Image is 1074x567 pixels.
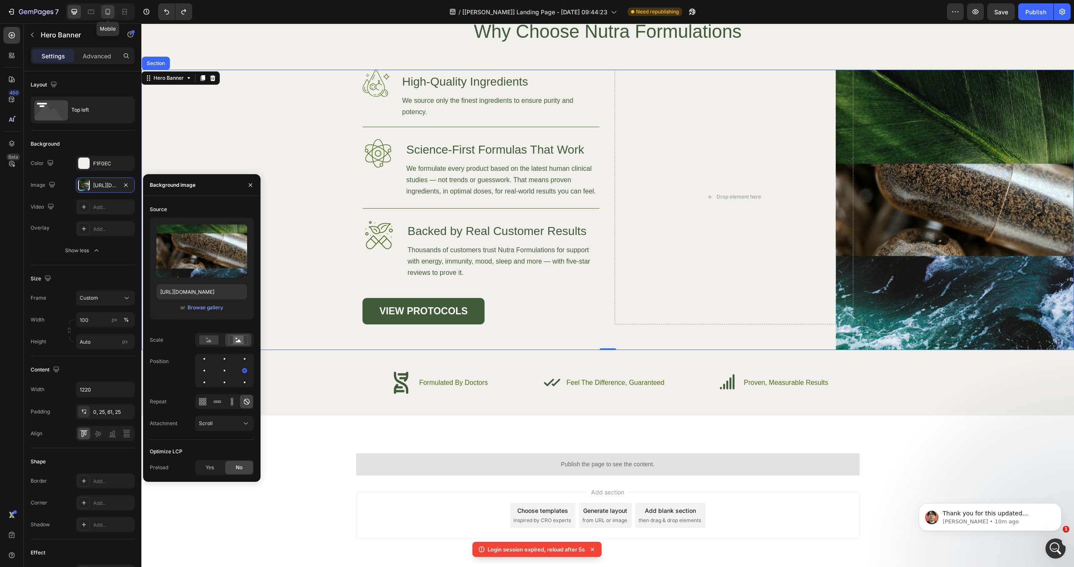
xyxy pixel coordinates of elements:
[238,282,326,293] strong: VIEW PROTOCOLS
[1063,526,1069,533] span: 1
[156,225,247,277] img: preview-image
[121,315,131,325] button: px
[31,79,59,91] div: Layout
[31,338,46,345] label: Height
[31,201,56,213] div: Video
[215,436,718,445] p: Publish the page to see the content.
[1018,3,1053,20] button: Publish
[93,204,133,211] div: Add...
[93,478,133,485] div: Add...
[994,8,1008,16] span: Save
[265,139,457,173] p: We formulate every product based on the latest human clinical studies — not trends or guesswork. ...
[442,483,486,491] div: Generate layout
[602,355,687,363] p: Proven, Measurable Results
[65,246,101,255] div: Show less
[266,221,457,255] p: Thousands of customers trust Nutra Formulations for support with energy, immunity, mood, sleep an...
[3,3,63,20] button: 7
[221,196,254,228] img: gempages_526674528609240088-6ed7eab4-5fba-4205-90ca-3ba8403a65bf.svg
[236,464,242,471] span: No
[150,448,182,455] div: Optimize LCP
[187,303,224,312] button: Browse gallery
[93,160,133,167] div: F1F0EC
[122,338,128,345] span: px
[93,225,133,233] div: Add...
[150,464,168,471] div: Preload
[109,315,120,325] button: %
[462,8,607,16] span: [[PERSON_NAME]] Landing Page - [DATE] 09:44:23
[278,355,347,363] p: Formulated By Doctors
[188,304,223,311] div: Browse gallery
[199,420,213,426] span: Scroll
[31,243,135,258] button: Show less
[31,294,46,302] label: Frame
[76,334,135,349] input: px
[987,3,1015,20] button: Save
[31,140,60,148] div: Background
[266,196,458,220] h3: Backed by Real Customer Results
[31,158,55,169] div: Color
[31,477,47,485] div: Border
[31,364,61,376] div: Content
[83,52,111,60] p: Advanced
[497,493,560,501] span: then drag & drop elements
[8,89,20,96] div: 450
[180,303,185,313] span: or
[1025,8,1046,16] div: Publish
[150,336,163,344] div: Scale
[195,416,254,431] button: Scroll
[150,398,167,405] div: Repeat
[141,24,1074,567] iframe: Design area
[221,46,248,73] img: gempages_526674528609240088-26dc3242-9998-4362-8c1f-f067a9efd767.svg
[76,312,135,327] input: px%
[6,154,20,160] div: Beta
[487,545,585,554] p: Login session expired, reload after 5s
[446,464,486,473] span: Add section
[206,464,214,471] span: Yes
[76,382,134,397] input: Auto
[158,3,192,20] div: Undo/Redo
[425,355,523,363] p: Feel The Difference, Guaranteed
[441,493,486,501] span: from URL or image
[93,182,117,189] div: [URL][DOMAIN_NAME]
[150,420,177,427] div: Attachment
[80,294,98,302] span: Custom
[459,8,461,16] span: /
[150,206,167,213] div: Source
[636,8,679,16] span: Need republishing
[503,483,555,491] div: Add blank section
[264,114,458,138] h3: Science-First Formulas That Work
[372,493,430,501] span: inspired by CRO experts
[260,46,458,71] h3: High-Quality Ingredients
[376,483,427,491] div: Choose templates
[31,549,45,557] div: Effect
[124,316,129,324] div: %
[31,521,50,528] div: Shadow
[156,284,247,299] input: https://example.com/image.jpg
[93,408,133,416] div: 0, 25, 61, 25
[4,37,25,42] div: Section
[71,100,123,120] div: Top left
[31,316,44,324] label: Width
[150,358,169,365] div: Position
[31,273,53,285] div: Size
[31,499,47,507] div: Corner
[1045,538,1066,559] iframe: Intercom live chat
[42,52,65,60] p: Settings
[31,458,46,465] div: Shape
[150,181,196,189] div: Background image
[31,224,50,232] div: Overlay
[575,170,620,177] div: Drop element here
[10,51,44,58] div: Hero Banner
[76,290,135,306] button: Custom
[31,408,50,415] div: Padding
[93,521,133,529] div: Add...
[221,114,253,146] img: gempages_526674528609240088-5fae02c8-5c6e-45c8-99d7-4d709d6d0fdf.svg
[93,499,133,507] div: Add...
[906,486,1074,544] iframe: Intercom notifications message
[31,180,57,191] div: Image
[31,430,42,437] div: Align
